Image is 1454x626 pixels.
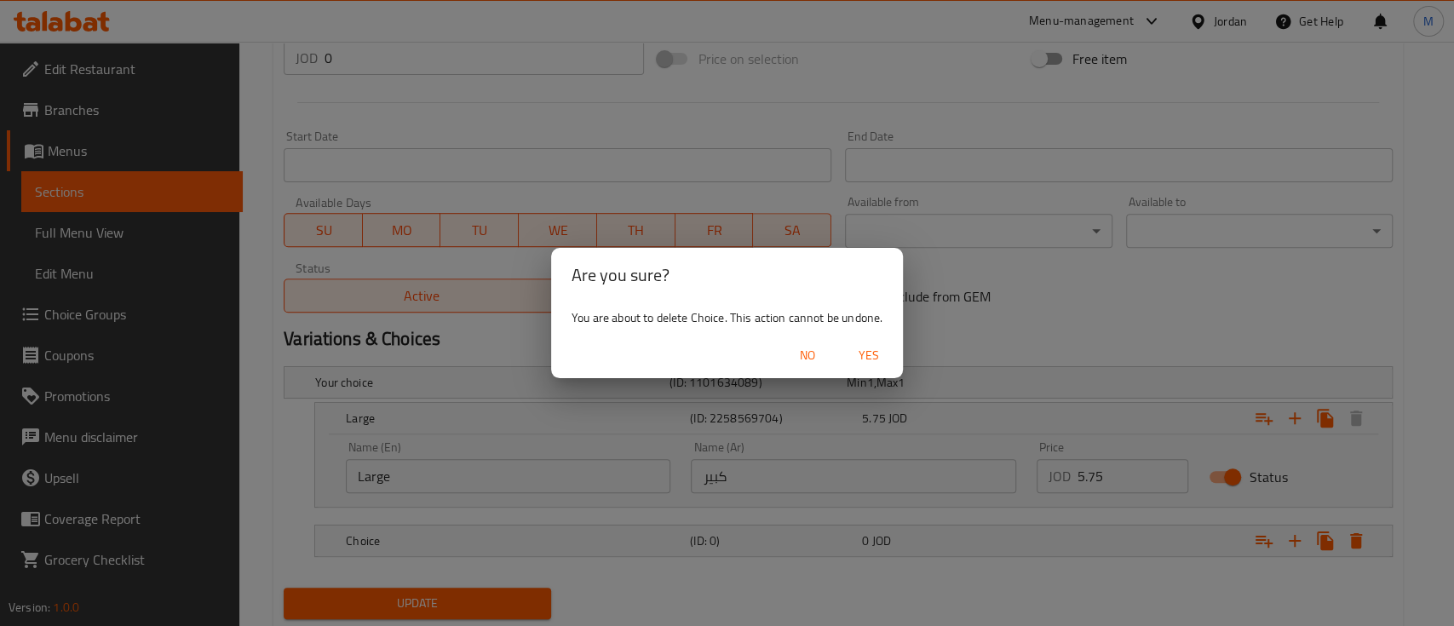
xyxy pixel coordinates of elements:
[572,261,882,289] h2: Are you sure?
[842,340,896,371] button: Yes
[780,340,835,371] button: No
[551,302,903,333] div: You are about to delete Choice. This action cannot be undone.
[787,345,828,366] span: No
[848,345,889,366] span: Yes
